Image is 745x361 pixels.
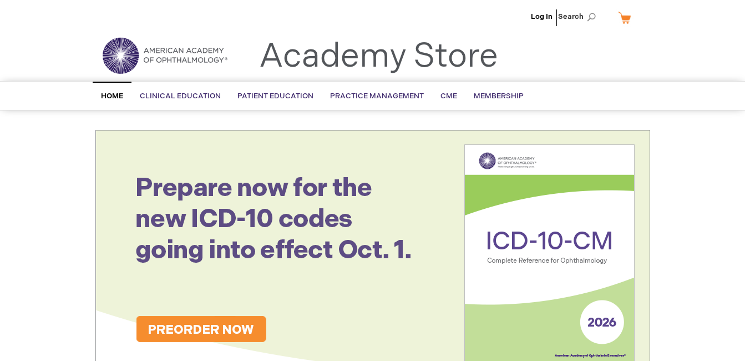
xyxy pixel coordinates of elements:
[558,6,600,28] span: Search
[259,37,498,77] a: Academy Store
[440,92,457,101] span: CME
[531,12,553,21] a: Log In
[237,92,313,101] span: Patient Education
[101,92,123,101] span: Home
[330,92,424,101] span: Practice Management
[140,92,221,101] span: Clinical Education
[474,92,524,101] span: Membership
